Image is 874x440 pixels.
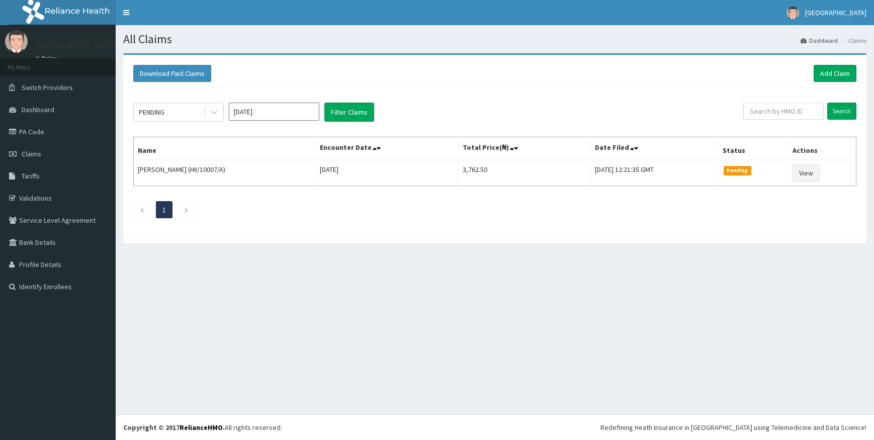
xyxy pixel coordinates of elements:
[324,103,374,122] button: Filter Claims
[116,414,874,440] footer: All rights reserved.
[35,55,59,62] a: Online
[22,105,54,114] span: Dashboard
[162,205,166,214] a: Page 1 is your current page
[22,149,41,158] span: Claims
[805,8,866,17] span: [GEOGRAPHIC_DATA]
[5,30,28,53] img: User Image
[139,107,164,117] div: PENDING
[134,160,316,186] td: [PERSON_NAME] (HII/10007/A)
[315,137,458,160] th: Encounter Date
[22,83,73,92] span: Switch Providers
[600,422,866,432] div: Redefining Heath Insurance in [GEOGRAPHIC_DATA] using Telemedicine and Data Science!
[591,160,719,186] td: [DATE] 12:21:35 GMT
[591,137,719,160] th: Date Filed
[458,137,590,160] th: Total Price(₦)
[458,160,590,186] td: 3,762.50
[793,164,820,182] a: View
[786,7,799,19] img: User Image
[35,41,118,50] p: [GEOGRAPHIC_DATA]
[801,36,838,45] a: Dashboard
[123,423,225,432] strong: Copyright © 2017 .
[22,171,40,181] span: Tariffs
[719,137,789,160] th: Status
[180,423,223,432] a: RelianceHMO
[315,160,458,186] td: [DATE]
[724,166,751,175] span: Pending
[229,103,319,121] input: Select Month and Year
[184,205,189,214] a: Next page
[789,137,856,160] th: Actions
[123,33,866,46] h1: All Claims
[814,65,856,82] a: Add Claim
[839,36,866,45] li: Claims
[140,205,144,214] a: Previous page
[743,103,824,120] input: Search by HMO ID
[827,103,856,120] input: Search
[133,65,211,82] button: Download Paid Claims
[134,137,316,160] th: Name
